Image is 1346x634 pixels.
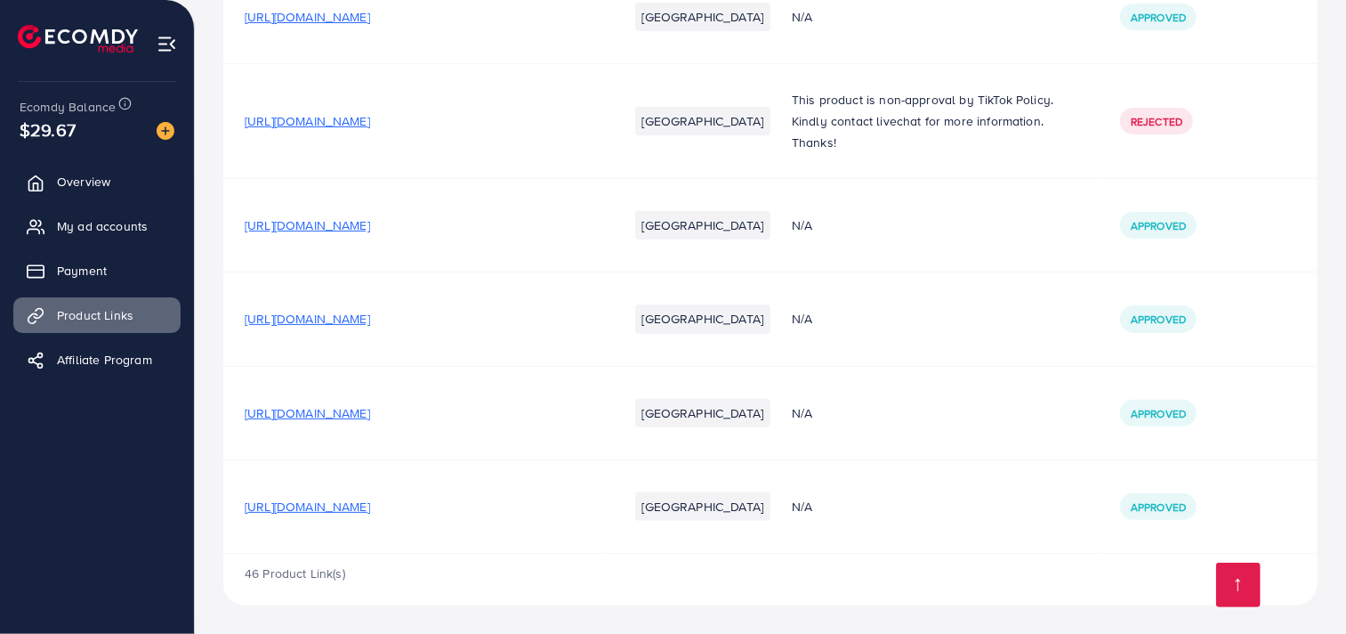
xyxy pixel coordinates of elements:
span: [URL][DOMAIN_NAME] [245,216,370,234]
li: [GEOGRAPHIC_DATA] [635,107,771,135]
a: Product Links [13,297,181,333]
span: N/A [792,310,812,328]
p: This product is non-approval by TikTok Policy. Kindly contact livechat for more information. Thanks! [792,89,1077,153]
img: logo [18,25,138,53]
li: [GEOGRAPHIC_DATA] [635,211,771,240]
iframe: Chat [1270,554,1333,621]
li: [GEOGRAPHIC_DATA] [635,399,771,427]
span: Approved [1131,406,1186,421]
span: $29.67 [20,117,76,142]
span: Approved [1131,10,1186,25]
span: Ecomdy Balance [20,98,116,116]
li: [GEOGRAPHIC_DATA] [635,492,771,521]
span: Approved [1131,312,1186,327]
li: [GEOGRAPHIC_DATA] [635,305,771,333]
span: N/A [792,404,812,422]
img: menu [157,34,177,54]
span: N/A [792,216,812,234]
span: [URL][DOMAIN_NAME] [245,498,370,516]
span: Payment [57,262,107,280]
span: [URL][DOMAIN_NAME] [245,8,370,26]
span: N/A [792,498,812,516]
span: Overview [57,173,110,191]
span: 46 Product Link(s) [245,565,345,582]
span: Approved [1131,500,1186,515]
span: Approved [1131,218,1186,233]
span: [URL][DOMAIN_NAME] [245,404,370,422]
img: image [157,122,174,140]
li: [GEOGRAPHIC_DATA] [635,3,771,31]
span: My ad accounts [57,217,148,235]
a: Affiliate Program [13,342,181,378]
span: N/A [792,8,812,26]
a: My ad accounts [13,208,181,244]
span: Product Links [57,306,133,324]
a: Payment [13,253,181,289]
span: Rejected [1131,114,1182,129]
a: Overview [13,164,181,199]
span: Affiliate Program [57,351,152,369]
span: [URL][DOMAIN_NAME] [245,112,370,130]
span: [URL][DOMAIN_NAME] [245,310,370,328]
